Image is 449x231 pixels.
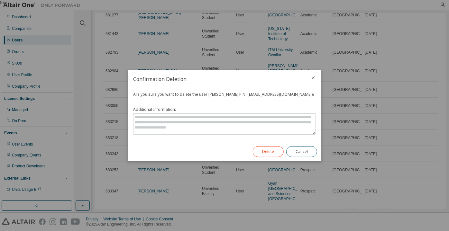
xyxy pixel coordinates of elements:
button: Delete [253,146,284,157]
h2: Confirmation Deletion [128,70,306,88]
button: Cancel [286,146,317,157]
button: close [311,75,316,80]
label: Additional Information: [133,107,316,112]
div: Are you sure you want to delete the user [PERSON_NAME] P N ([EMAIL_ADDRESS][DOMAIN_NAME])? [133,92,316,135]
